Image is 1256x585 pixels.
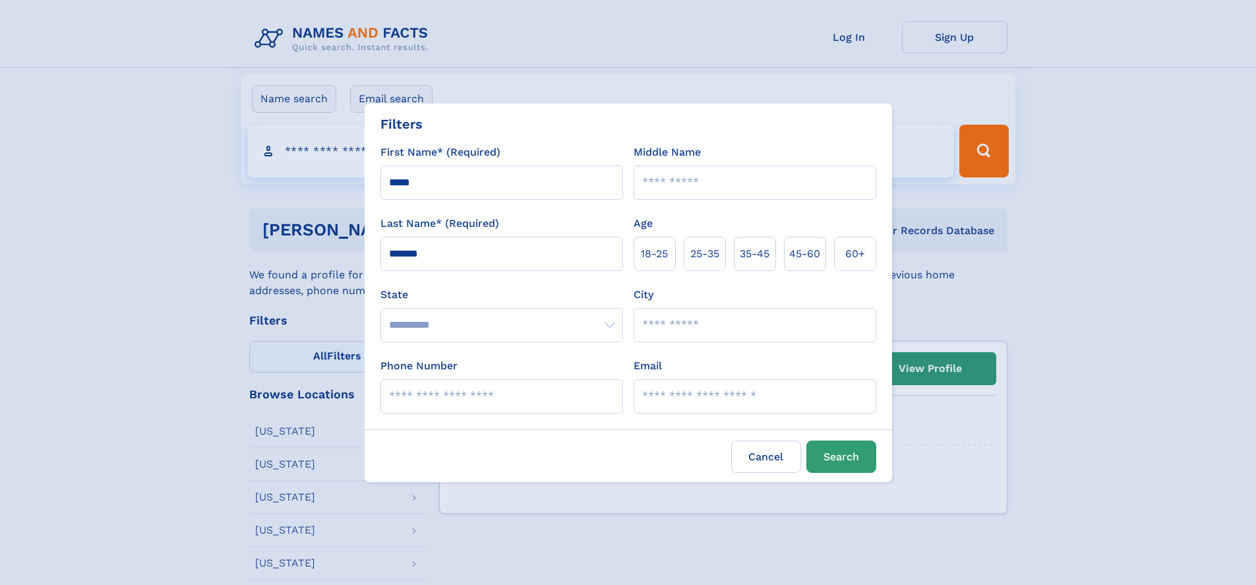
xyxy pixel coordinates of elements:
[380,114,423,134] div: Filters
[740,246,769,262] span: 35‑45
[634,287,653,303] label: City
[845,246,865,262] span: 60+
[380,287,623,303] label: State
[634,144,701,160] label: Middle Name
[634,216,653,231] label: Age
[641,246,668,262] span: 18‑25
[690,246,719,262] span: 25‑35
[806,441,876,473] button: Search
[731,441,801,473] label: Cancel
[380,216,499,231] label: Last Name* (Required)
[789,246,820,262] span: 45‑60
[380,144,500,160] label: First Name* (Required)
[634,358,662,374] label: Email
[380,358,458,374] label: Phone Number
